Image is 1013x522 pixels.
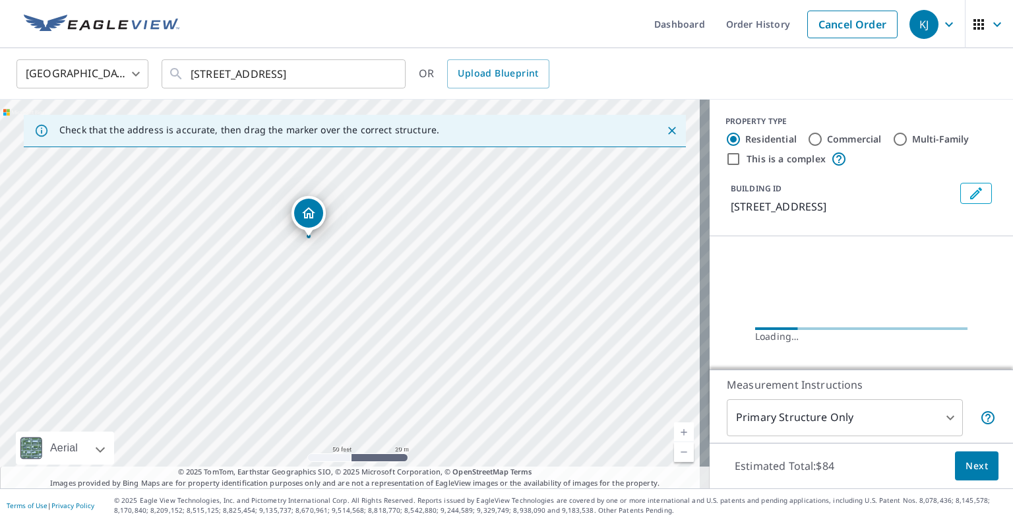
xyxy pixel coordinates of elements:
[114,496,1006,515] p: © 2025 Eagle View Technologies, Inc. and Pictometry International Corp. All Rights Reserved. Repo...
[178,467,532,478] span: © 2025 TomTom, Earthstar Geographics SIO, © 2025 Microsoft Corporation, ©
[458,65,538,82] span: Upload Blueprint
[980,410,996,426] span: Your report will include only the primary structure on the property. For example, a detached gara...
[960,183,992,204] button: Edit building 1
[731,199,955,214] p: [STREET_ADDRESS]
[16,55,148,92] div: [GEOGRAPHIC_DATA]
[24,15,179,34] img: EV Logo
[725,115,997,127] div: PROPERTY TYPE
[827,133,882,146] label: Commercial
[727,377,996,393] p: Measurement Instructions
[755,330,967,343] div: Loading…
[7,501,47,510] a: Terms of Use
[16,432,114,465] div: Aerial
[912,133,969,146] label: Multi-Family
[731,183,782,194] p: BUILDING ID
[510,467,532,476] a: Terms
[674,422,694,442] a: Current Level 19, Zoom In
[966,458,988,474] span: Next
[452,467,508,476] a: OpenStreetMap
[909,10,938,39] div: KJ
[955,451,998,481] button: Next
[292,196,326,237] div: Dropped pin, building 1, Residential property, 9205 Trenta Ln Louisville, KY 40291
[663,122,681,139] button: Close
[419,59,549,88] div: OR
[191,55,379,92] input: Search by address or latitude-longitude
[51,501,94,510] a: Privacy Policy
[745,133,797,146] label: Residential
[674,442,694,462] a: Current Level 19, Zoom Out
[447,59,549,88] a: Upload Blueprint
[807,11,898,38] a: Cancel Order
[724,451,845,480] p: Estimated Total: $84
[7,502,94,509] p: |
[59,124,439,136] p: Check that the address is accurate, then drag the marker over the correct structure.
[46,432,82,465] div: Aerial
[727,399,963,436] div: Primary Structure Only
[747,152,826,166] label: This is a complex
